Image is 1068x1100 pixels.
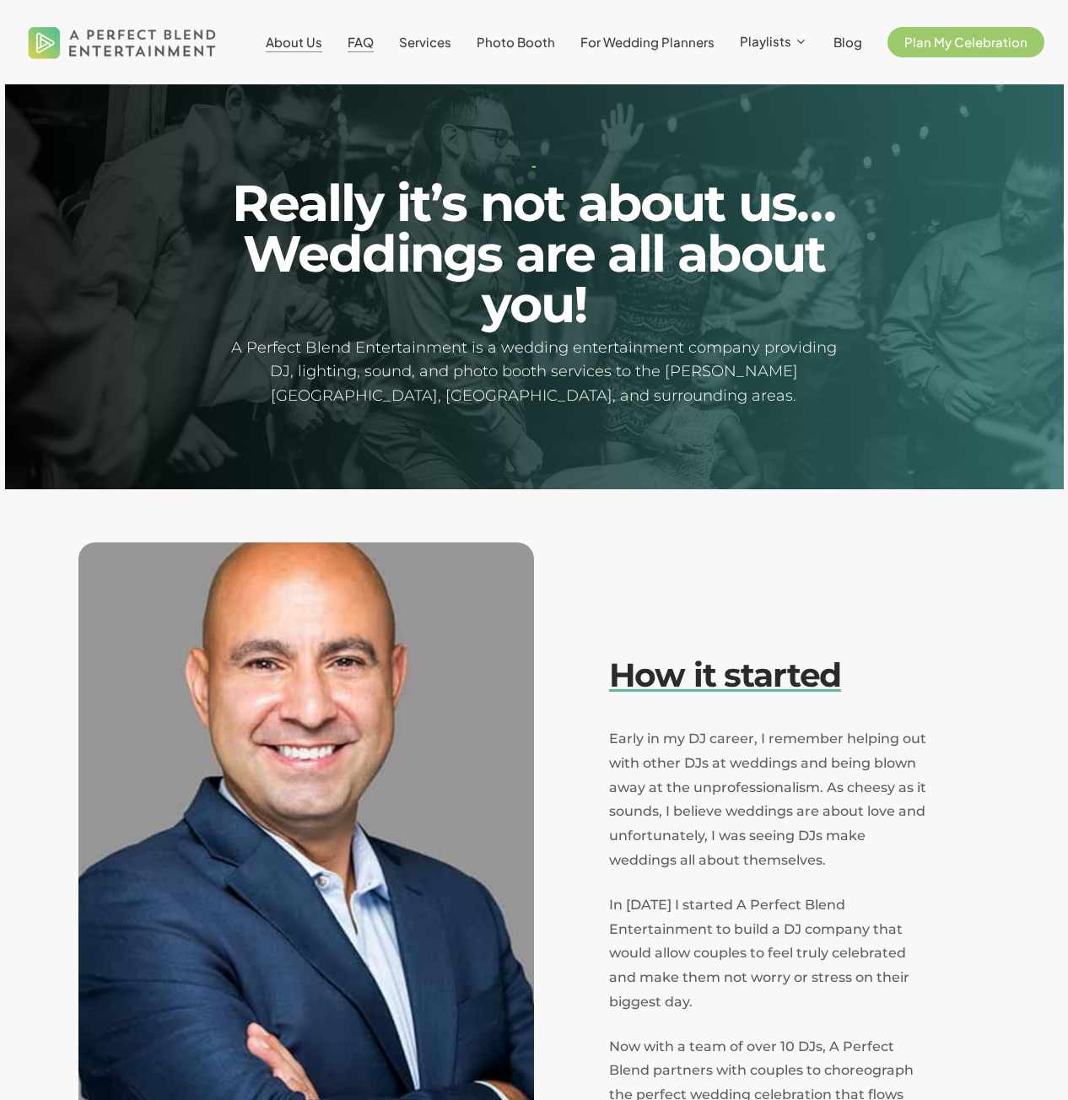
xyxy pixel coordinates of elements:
h5: A Perfect Blend Entertainment is a wedding entertainment company providing DJ, lighting, sound, a... [218,336,849,408]
span: In [DATE] I started A Perfect Blend Entertainment to build a DJ company that would allow couples ... [609,897,909,1010]
span: Blog [833,34,862,50]
em: How it started [609,655,842,695]
span: Early in my DJ career, I remember helping out with other DJs at weddings and being blown away at ... [609,731,926,868]
span: Services [399,34,451,50]
a: Playlists [740,35,808,50]
a: FAQ [348,35,374,49]
a: Services [399,35,451,49]
span: FAQ [348,34,374,50]
h2: Really it’s not about us… Weddings are all about you! [218,178,849,330]
span: Plan My Celebration [904,34,1028,50]
span: About Us [266,34,322,50]
a: Blog [833,35,862,49]
a: For Wedding Planners [580,35,715,49]
span: Playlists [740,33,791,49]
a: Plan My Celebration [887,35,1044,49]
a: About Us [266,35,322,49]
a: Photo Booth [477,35,555,49]
span: Photo Booth [477,34,555,50]
img: A Perfect Blend Entertainment [24,12,221,73]
h1: - [218,159,849,172]
span: For Wedding Planners [580,34,715,50]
